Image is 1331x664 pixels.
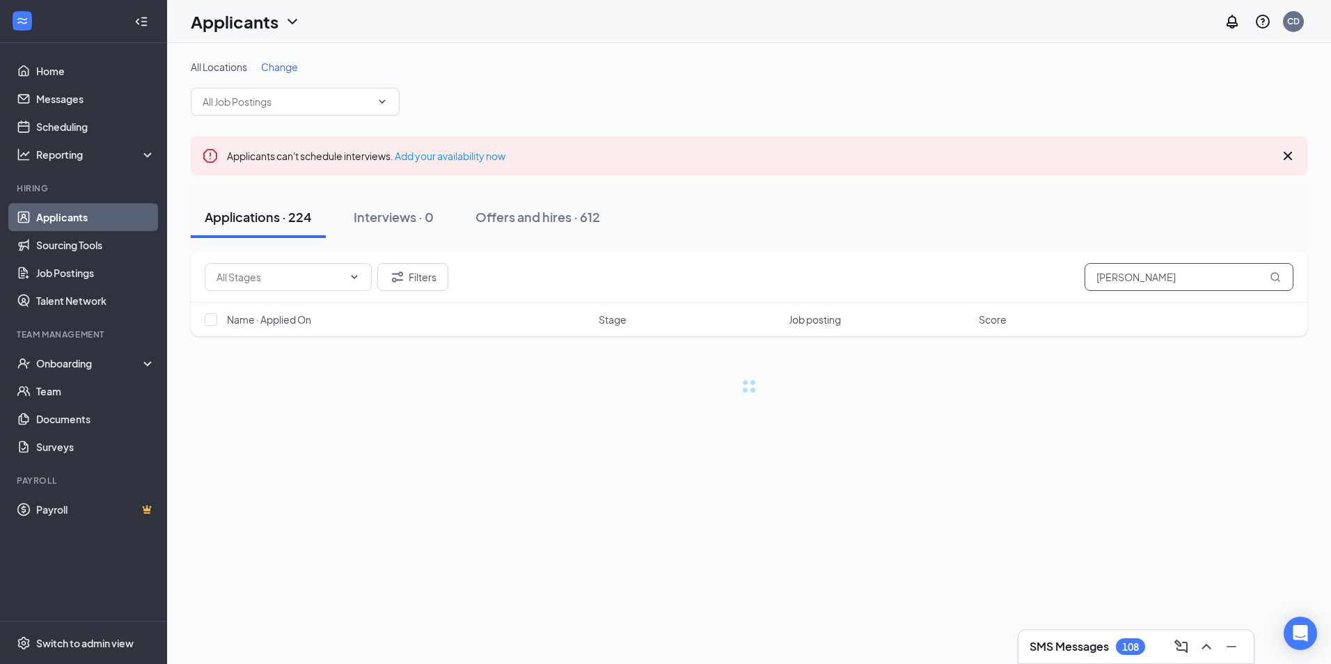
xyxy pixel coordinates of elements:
[354,208,434,226] div: Interviews · 0
[377,96,388,107] svg: ChevronDown
[134,15,148,29] svg: Collapse
[36,377,155,405] a: Team
[1198,638,1215,655] svg: ChevronUp
[349,271,360,283] svg: ChevronDown
[36,496,155,523] a: PayrollCrown
[216,269,343,285] input: All Stages
[36,148,156,161] div: Reporting
[36,356,143,370] div: Onboarding
[36,405,155,433] a: Documents
[1223,638,1240,655] svg: Minimize
[17,636,31,650] svg: Settings
[36,57,155,85] a: Home
[203,94,371,109] input: All Job Postings
[979,313,1007,326] span: Score
[389,269,406,285] svg: Filter
[1270,271,1281,283] svg: MagnifyingGlass
[17,329,152,340] div: Team Management
[1220,635,1243,658] button: Minimize
[36,636,134,650] div: Switch to admin view
[17,182,152,194] div: Hiring
[227,313,311,326] span: Name · Applied On
[1195,635,1218,658] button: ChevronUp
[36,287,155,315] a: Talent Network
[1279,148,1296,164] svg: Cross
[36,113,155,141] a: Scheduling
[36,433,155,461] a: Surveys
[1122,641,1139,653] div: 108
[17,475,152,487] div: Payroll
[1284,617,1317,650] div: Open Intercom Messenger
[599,313,627,326] span: Stage
[1085,263,1293,291] input: Search in applications
[1030,639,1109,654] h3: SMS Messages
[1173,638,1190,655] svg: ComposeMessage
[36,259,155,287] a: Job Postings
[1224,13,1241,30] svg: Notifications
[1254,13,1271,30] svg: QuestionInfo
[475,208,600,226] div: Offers and hires · 612
[17,148,31,161] svg: Analysis
[15,14,29,28] svg: WorkstreamLogo
[36,231,155,259] a: Sourcing Tools
[789,313,841,326] span: Job posting
[1170,635,1192,658] button: ComposeMessage
[284,13,301,30] svg: ChevronDown
[205,208,312,226] div: Applications · 224
[395,150,505,162] a: Add your availability now
[227,150,505,162] span: Applicants can't schedule interviews.
[36,203,155,231] a: Applicants
[36,85,155,113] a: Messages
[1287,15,1300,27] div: CD
[377,263,448,291] button: Filter Filters
[202,148,219,164] svg: Error
[261,61,298,73] span: Change
[191,10,278,33] h1: Applicants
[191,61,247,73] span: All Locations
[17,356,31,370] svg: UserCheck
